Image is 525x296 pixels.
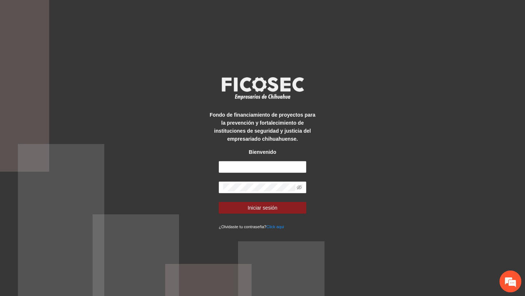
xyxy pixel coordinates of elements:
a: Click aqui [267,225,284,229]
button: Iniciar sesión [219,202,306,214]
strong: Fondo de financiamiento de proyectos para la prevención y fortalecimiento de instituciones de seg... [210,112,315,142]
img: logo [217,75,308,102]
span: Iniciar sesión [248,204,277,212]
strong: Bienvenido [249,149,276,155]
span: eye-invisible [297,185,302,190]
small: ¿Olvidaste tu contraseña? [219,225,284,229]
